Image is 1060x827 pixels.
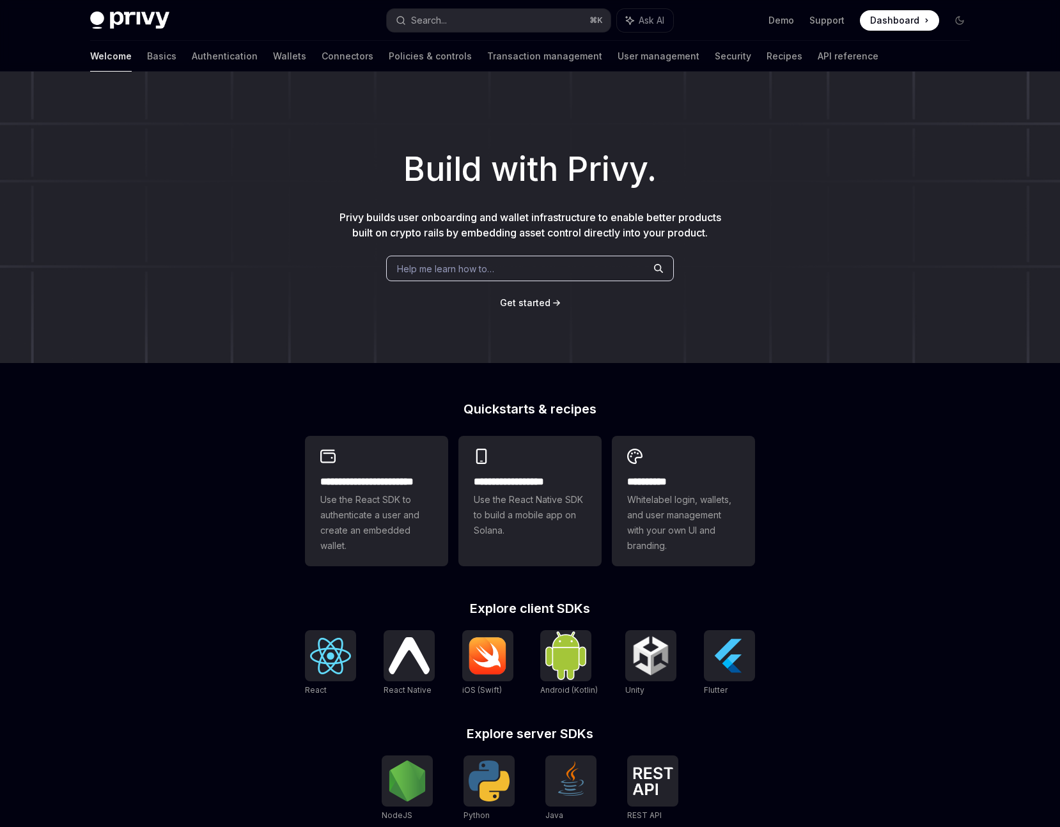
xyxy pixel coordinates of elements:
a: Demo [768,14,794,27]
h2: Explore client SDKs [305,602,755,615]
a: REST APIREST API [627,755,678,822]
a: API reference [818,41,878,72]
a: **** *****Whitelabel login, wallets, and user management with your own UI and branding. [612,436,755,566]
span: Flutter [704,685,728,695]
span: Java [545,810,563,820]
img: Android (Kotlin) [545,631,586,679]
img: REST API [632,767,673,795]
span: Dashboard [870,14,919,27]
a: User management [618,41,699,72]
a: NodeJSNodeJS [382,755,433,822]
span: Use the React SDK to authenticate a user and create an embedded wallet. [320,492,433,553]
span: Python [464,810,490,820]
div: Search... [411,13,447,28]
img: NodeJS [387,761,428,801]
span: Whitelabel login, wallets, and user management with your own UI and branding. [627,492,740,553]
button: Search...⌘K [387,9,611,32]
h1: Build with Privy. [20,144,1040,194]
a: Android (Kotlin)Android (Kotlin) [540,630,598,697]
a: Transaction management [487,41,602,72]
a: Policies & controls [389,41,472,72]
a: Connectors [322,41,373,72]
img: iOS (Swift) [467,637,508,675]
span: REST API [627,810,662,820]
a: Support [809,14,845,27]
a: Authentication [192,41,258,72]
a: JavaJava [545,755,596,822]
img: Python [469,761,510,801]
span: Unity [625,685,644,695]
a: ReactReact [305,630,356,697]
img: Flutter [709,635,750,676]
span: ⌘ K [589,15,603,26]
span: NodeJS [382,810,412,820]
a: Get started [500,297,550,309]
a: Dashboard [860,10,939,31]
a: iOS (Swift)iOS (Swift) [462,630,513,697]
a: Wallets [273,41,306,72]
a: PythonPython [464,755,515,822]
a: Recipes [767,41,802,72]
span: Privy builds user onboarding and wallet infrastructure to enable better products built on crypto ... [339,211,721,239]
a: **** **** **** ***Use the React Native SDK to build a mobile app on Solana. [458,436,602,566]
a: UnityUnity [625,630,676,697]
h2: Quickstarts & recipes [305,403,755,415]
img: Unity [630,635,671,676]
a: React NativeReact Native [384,630,435,697]
span: Ask AI [639,14,664,27]
button: Toggle dark mode [949,10,970,31]
span: Help me learn how to… [397,262,494,275]
span: React Native [384,685,432,695]
img: React [310,638,351,674]
span: React [305,685,327,695]
a: FlutterFlutter [704,630,755,697]
img: React Native [389,637,430,674]
span: iOS (Swift) [462,685,502,695]
button: Ask AI [617,9,673,32]
h2: Explore server SDKs [305,727,755,740]
span: Get started [500,297,550,308]
img: Java [550,761,591,801]
span: Android (Kotlin) [540,685,598,695]
a: Security [715,41,751,72]
a: Welcome [90,41,132,72]
img: dark logo [90,12,169,29]
span: Use the React Native SDK to build a mobile app on Solana. [474,492,586,538]
a: Basics [147,41,176,72]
